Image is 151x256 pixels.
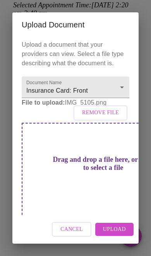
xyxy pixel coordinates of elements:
[103,225,126,234] span: Upload
[22,98,129,107] p: IMG_5105.png
[95,223,134,236] button: Upload
[22,99,65,106] strong: File to upload:
[82,108,119,118] span: Remove File
[52,222,91,237] button: Cancel
[22,76,129,98] div: Insurance Card: Front
[74,105,127,120] button: Remove File
[22,40,129,68] p: Upload a document that your providers can view. Select a file type describing what the document is.
[60,225,83,234] span: Cancel
[22,19,129,31] h2: Upload Document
